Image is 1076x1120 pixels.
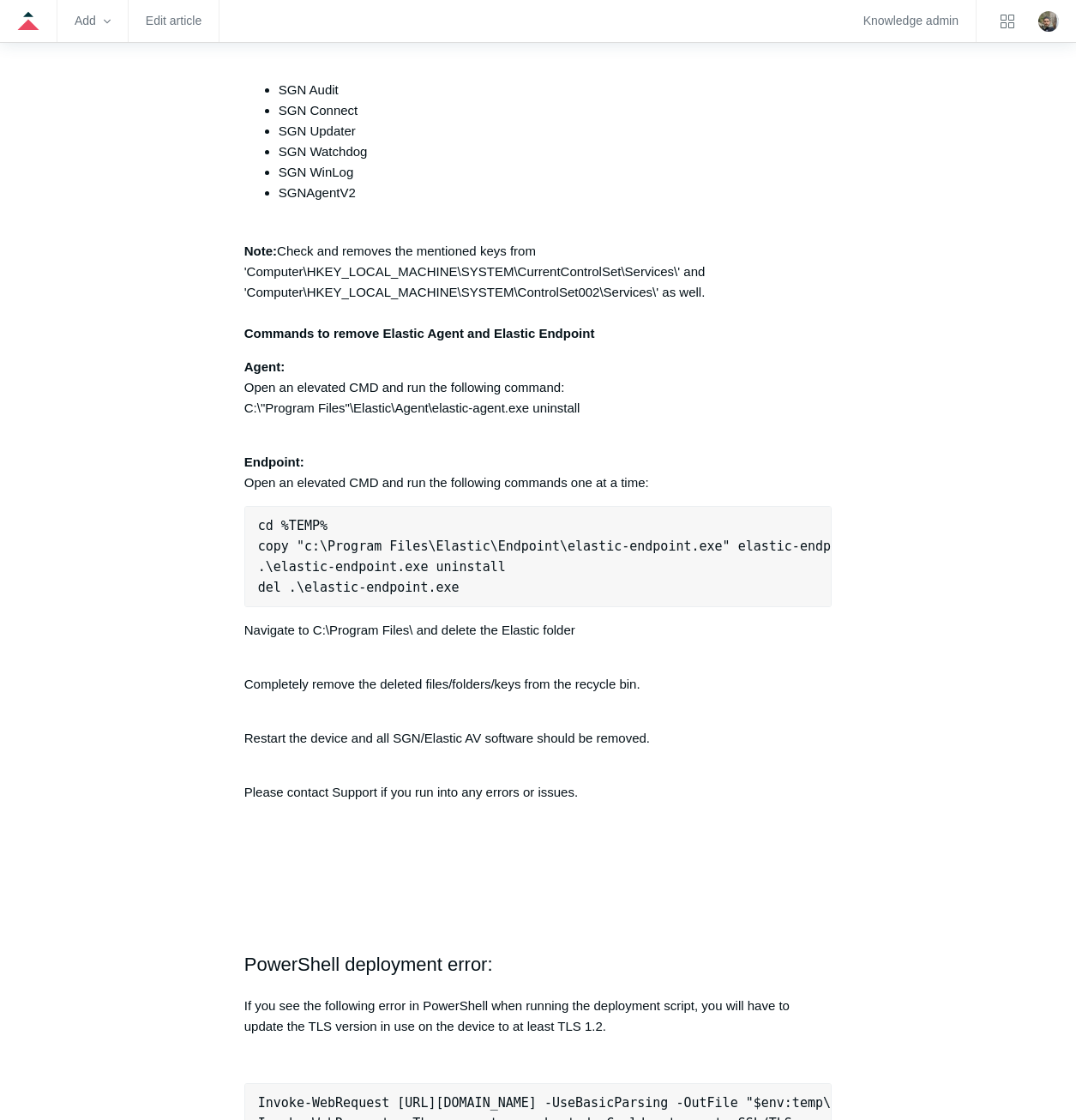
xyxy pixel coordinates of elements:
zd-hc-trigger: Add [75,16,111,26]
pre: cd %TEMP% copy "c:\Program Files\Elastic\Endpoint\elastic-endpoint.exe" elastic-endpoint.exe .\el... [244,506,832,607]
img: user avatar [1038,11,1059,32]
zd-hc-trigger: Click your profile icon to open the profile menu [1038,11,1059,32]
p: Navigate to C:\Program Files\ and delete the Elastic folder [244,620,832,641]
p: Please contact Support if you run into any errors or issues. [244,782,832,803]
a: Edit article [146,16,201,26]
li: SGNAgentV2 [279,183,832,224]
strong: Commands to remove Elastic Agent and Elastic Endpoint [244,326,595,340]
h2: PowerShell deployment error: [244,949,832,979]
p: Restart the device and all SGN/Elastic AV software should be removed. [244,708,832,769]
strong: Note: [244,244,277,258]
a: Knowledge admin [863,16,959,26]
li: SGN Updater [279,121,832,142]
li: SGN Audit [279,80,832,100]
li: SGN Watchdog [279,142,832,162]
strong: Agent: [244,359,286,374]
p: Completely remove the deleted files/folders/keys from the recycle bin. [244,653,832,695]
li: SGN WinLog [279,162,832,183]
p: Open an elevated CMD and run the following commands one at a time: [244,431,832,493]
li: SGN Connect [279,100,832,121]
strong: Endpoint: [244,455,304,469]
p: Open an elevated CMD and run the following command: C:\"Program Files"\Elastic\Agent\elastic-agen... [244,357,832,418]
p: Check and removes the mentioned keys from 'Computer\HKEY_LOCAL_MACHINE\SYSTEM\CurrentControlSet\S... [244,241,832,344]
p: If you see the following error in PowerShell when running the deployment script, you will have to... [244,996,832,1037]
